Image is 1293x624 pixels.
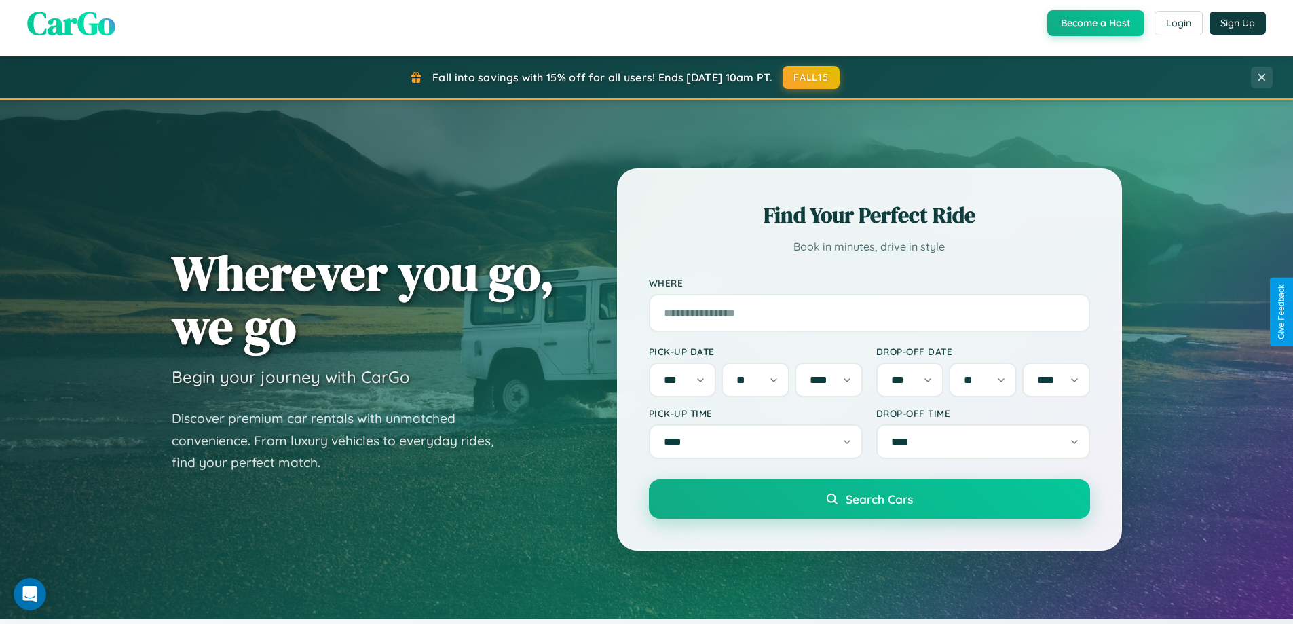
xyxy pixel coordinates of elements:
button: Become a Host [1047,10,1144,36]
button: FALL15 [783,66,840,89]
label: Pick-up Date [649,346,863,357]
h2: Find Your Perfect Ride [649,200,1090,230]
p: Discover premium car rentals with unmatched convenience. From luxury vehicles to everyday rides, ... [172,407,511,474]
h3: Begin your journey with CarGo [172,367,410,387]
label: Where [649,277,1090,289]
span: Search Cars [846,492,913,507]
label: Pick-up Time [649,407,863,419]
span: Fall into savings with 15% off for all users! Ends [DATE] 10am PT. [432,71,772,84]
label: Drop-off Time [876,407,1090,419]
button: Search Cars [649,479,1090,519]
button: Sign Up [1210,12,1266,35]
label: Drop-off Date [876,346,1090,357]
button: Login [1155,11,1203,35]
iframe: Intercom live chat [14,578,46,610]
p: Book in minutes, drive in style [649,237,1090,257]
div: Give Feedback [1277,285,1286,339]
h1: Wherever you go, we go [172,246,555,353]
span: CarGo [27,1,115,45]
